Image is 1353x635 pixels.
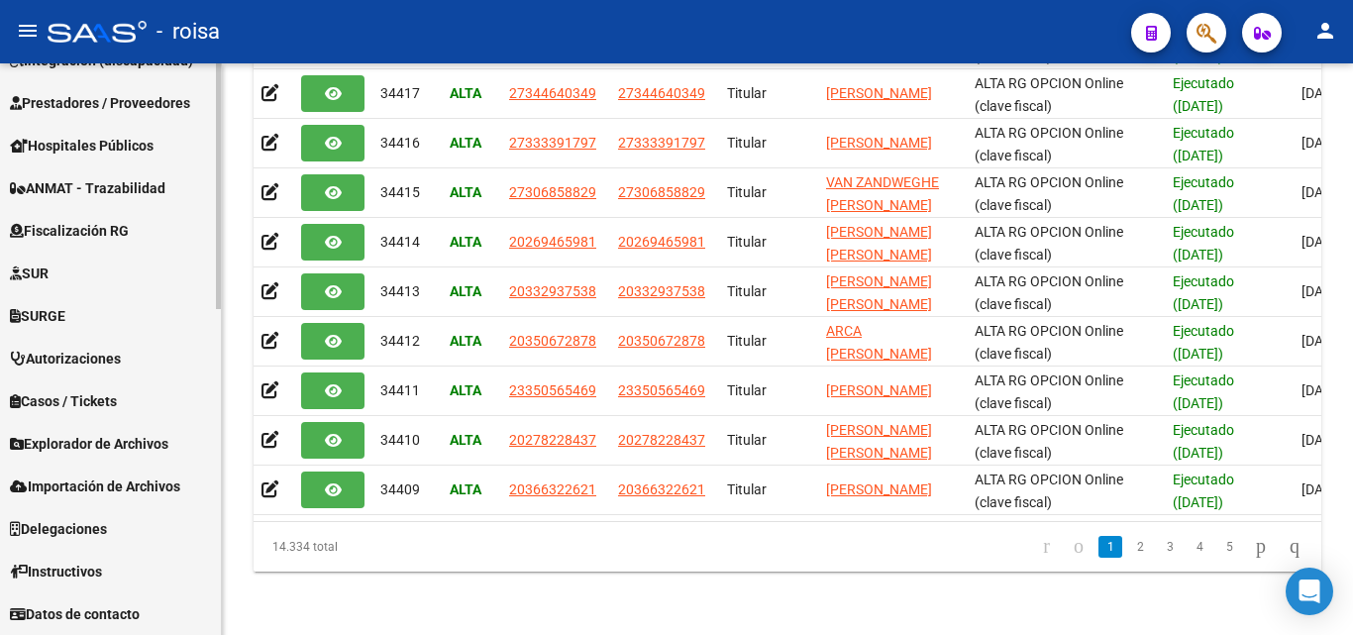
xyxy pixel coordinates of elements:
[1155,530,1185,564] li: page 3
[10,561,102,582] span: Instructivos
[618,283,705,299] span: 20332937538
[10,263,49,284] span: SUR
[826,422,932,461] span: [PERSON_NAME] [PERSON_NAME]
[618,382,705,398] span: 23350565469
[727,135,767,151] span: Titular
[380,184,420,200] span: 34415
[1188,536,1211,558] a: 4
[975,273,1123,312] span: ALTA RG OPCION Online (clave fiscal)
[1301,184,1342,200] span: [DATE]
[975,224,1123,263] span: ALTA RG OPCION Online (clave fiscal)
[1173,422,1234,461] span: Ejecutado ([DATE])
[1095,530,1125,564] li: page 1
[450,85,481,101] strong: ALTA
[975,323,1123,362] span: ALTA RG OPCION Online (clave fiscal)
[1301,432,1342,448] span: [DATE]
[1301,234,1342,250] span: [DATE]
[618,184,705,200] span: 27306858829
[450,382,481,398] strong: ALTA
[10,390,117,412] span: Casos / Tickets
[1173,75,1234,114] span: Ejecutado ([DATE])
[509,481,596,497] span: 20366322621
[727,333,767,349] span: Titular
[826,273,932,312] span: [PERSON_NAME] [PERSON_NAME]
[618,481,705,497] span: 20366322621
[1173,472,1234,510] span: Ejecutado ([DATE])
[975,125,1123,163] span: ALTA RG OPCION Online (clave fiscal)
[1247,536,1275,558] a: go to next page
[1301,333,1342,349] span: [DATE]
[1173,174,1234,213] span: Ejecutado ([DATE])
[450,333,481,349] strong: ALTA
[1034,536,1059,558] a: go to first page
[509,382,596,398] span: 23350565469
[509,184,596,200] span: 27306858829
[380,333,420,349] span: 34412
[826,323,932,362] span: ARCA [PERSON_NAME]
[727,432,767,448] span: Titular
[826,224,932,263] span: [PERSON_NAME] [PERSON_NAME]
[509,85,596,101] span: 27344640349
[10,348,121,370] span: Autorizaciones
[1286,568,1333,615] div: Open Intercom Messenger
[450,481,481,497] strong: ALTA
[1158,536,1182,558] a: 3
[727,85,767,101] span: Titular
[1065,536,1093,558] a: go to previous page
[380,481,420,497] span: 34409
[509,333,596,349] span: 20350672878
[975,75,1123,114] span: ALTA RG OPCION Online (clave fiscal)
[10,476,180,497] span: Importación de Archivos
[618,333,705,349] span: 20350672878
[254,522,464,572] div: 14.334 total
[1281,536,1308,558] a: go to last page
[1173,323,1234,362] span: Ejecutado ([DATE])
[1173,273,1234,312] span: Ejecutado ([DATE])
[826,174,939,213] span: VAN ZANDWEGHE [PERSON_NAME]
[727,184,767,200] span: Titular
[380,283,420,299] span: 34413
[618,85,705,101] span: 27344640349
[1301,283,1342,299] span: [DATE]
[1301,382,1342,398] span: [DATE]
[1301,85,1342,101] span: [DATE]
[10,433,168,455] span: Explorador de Archivos
[380,234,420,250] span: 34414
[826,135,932,151] span: [PERSON_NAME]
[975,174,1123,213] span: ALTA RG OPCION Online (clave fiscal)
[10,603,140,625] span: Datos de contacto
[509,283,596,299] span: 20332937538
[10,177,165,199] span: ANMAT - Trazabilidad
[380,432,420,448] span: 34410
[1185,530,1214,564] li: page 4
[1128,536,1152,558] a: 2
[618,432,705,448] span: 20278228437
[380,85,420,101] span: 34417
[10,92,190,114] span: Prestadores / Proveedores
[450,135,481,151] strong: ALTA
[1173,125,1234,163] span: Ejecutado ([DATE])
[1098,536,1122,558] a: 1
[450,283,481,299] strong: ALTA
[380,382,420,398] span: 34411
[10,220,129,242] span: Fiscalización RG
[618,135,705,151] span: 27333391797
[1301,135,1342,151] span: [DATE]
[509,234,596,250] span: 20269465981
[975,472,1123,510] span: ALTA RG OPCION Online (clave fiscal)
[509,432,596,448] span: 20278228437
[10,135,154,157] span: Hospitales Públicos
[1214,530,1244,564] li: page 5
[826,382,932,398] span: [PERSON_NAME]
[727,234,767,250] span: Titular
[826,85,932,101] span: [PERSON_NAME]
[975,422,1123,461] span: ALTA RG OPCION Online (clave fiscal)
[727,481,767,497] span: Titular
[1173,372,1234,411] span: Ejecutado ([DATE])
[16,19,40,43] mat-icon: menu
[450,432,481,448] strong: ALTA
[975,372,1123,411] span: ALTA RG OPCION Online (clave fiscal)
[156,10,220,53] span: - roisa
[727,283,767,299] span: Titular
[10,305,65,327] span: SURGE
